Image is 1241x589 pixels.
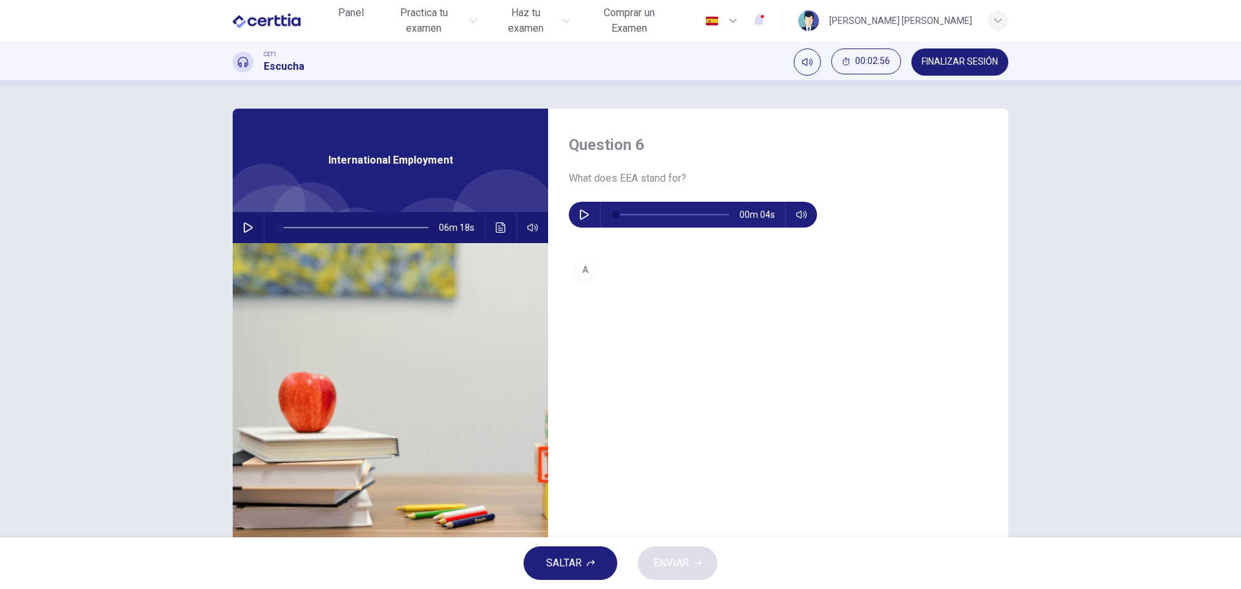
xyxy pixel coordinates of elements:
img: International Employment [233,243,548,558]
h1: Escucha [264,59,304,74]
div: A [575,259,595,280]
div: Silenciar [794,48,821,76]
button: Comprar un Examen [580,1,678,40]
button: Haz clic para ver la transcripción del audio [491,212,511,243]
div: [PERSON_NAME] [PERSON_NAME] [829,13,972,28]
span: Comprar un Examen [586,5,673,36]
button: FINALIZAR SESIÓN [911,48,1008,76]
button: 00:02:56 [831,48,901,74]
img: CERTTIA logo [233,8,301,34]
img: Profile picture [798,10,819,31]
span: Haz tu examen [493,5,558,36]
span: 00:02:56 [855,56,890,67]
span: International Employment [328,153,453,168]
span: What does EEA stand for? [569,171,988,186]
span: CET1 [264,50,277,59]
a: CERTTIA logo [233,8,330,34]
span: FINALIZAR SESIÓN [922,57,998,67]
div: Ocultar [831,48,901,76]
button: A [569,253,988,286]
span: SALTAR [546,554,582,572]
span: 06m 18s [439,212,485,243]
span: Panel [338,5,364,21]
span: Practica tu examen [382,5,466,36]
button: Practica tu examen [377,1,483,40]
span: 00m 04s [739,202,785,228]
button: Panel [330,1,372,25]
h4: Question 6 [569,134,988,155]
img: es [704,16,720,26]
button: SALTAR [524,546,617,580]
a: Panel [330,1,372,40]
button: Haz tu examen [487,1,575,40]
